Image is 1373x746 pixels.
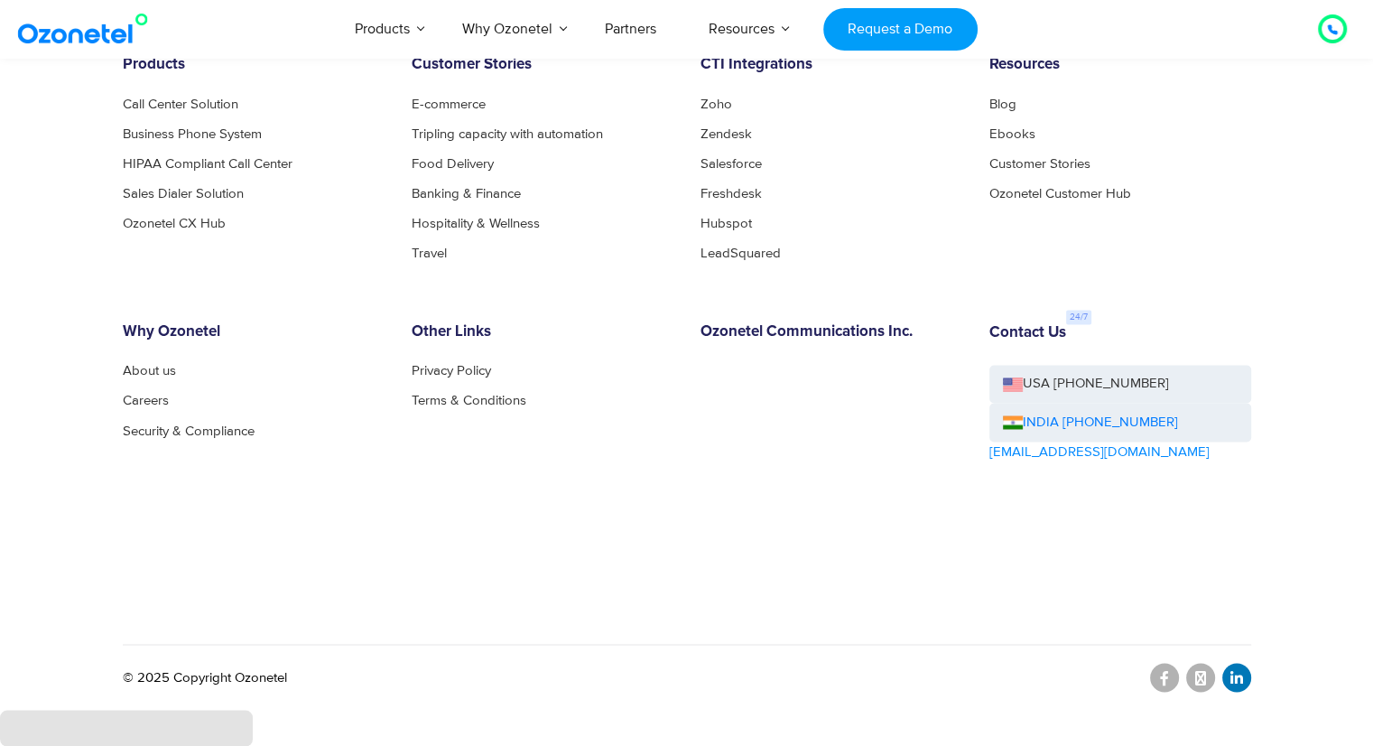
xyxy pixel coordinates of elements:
img: ind-flag.png [1003,415,1023,429]
a: Zendesk [700,127,752,141]
h6: Why Ozonetel [123,323,385,341]
a: Security & Compliance [123,424,255,437]
a: Zoho [700,98,732,111]
a: Ebooks [989,127,1035,141]
a: Request a Demo [823,8,978,51]
a: HIPAA Compliant Call Center [123,157,292,171]
h6: Other Links [412,323,673,341]
a: About us [123,364,176,378]
h6: Contact Us [989,324,1066,342]
img: us-flag.png [1003,378,1023,391]
h6: Customer Stories [412,56,673,74]
a: Food Delivery [412,157,494,171]
h6: Products [123,56,385,74]
a: Privacy Policy [412,364,491,378]
a: Salesforce [700,157,762,171]
a: Terms & Conditions [412,394,526,407]
a: Travel [412,247,447,260]
a: Careers [123,394,169,407]
a: Blog [989,98,1016,111]
h6: Ozonetel Communications Inc. [700,323,962,341]
a: Tripling capacity with automation [412,127,603,141]
a: Hubspot [700,217,752,230]
a: USA [PHONE_NUMBER] [989,365,1251,404]
a: E-commerce [412,98,486,111]
h6: Resources [989,56,1251,74]
a: [EMAIL_ADDRESS][DOMAIN_NAME] [989,442,1210,462]
h6: CTI Integrations [700,56,962,74]
a: Ozonetel CX Hub [123,217,226,230]
a: INDIA [PHONE_NUMBER] [1003,412,1178,433]
a: Sales Dialer Solution [123,187,244,200]
a: Banking & Finance [412,187,521,200]
a: LeadSquared [700,247,781,260]
a: Freshdesk [700,187,762,200]
a: Business Phone System [123,127,262,141]
a: Call Center Solution [123,98,238,111]
a: Hospitality & Wellness [412,217,540,230]
a: Customer Stories [989,157,1090,171]
a: Ozonetel Customer Hub [989,187,1131,200]
p: © 2025 Copyright Ozonetel [123,667,287,688]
